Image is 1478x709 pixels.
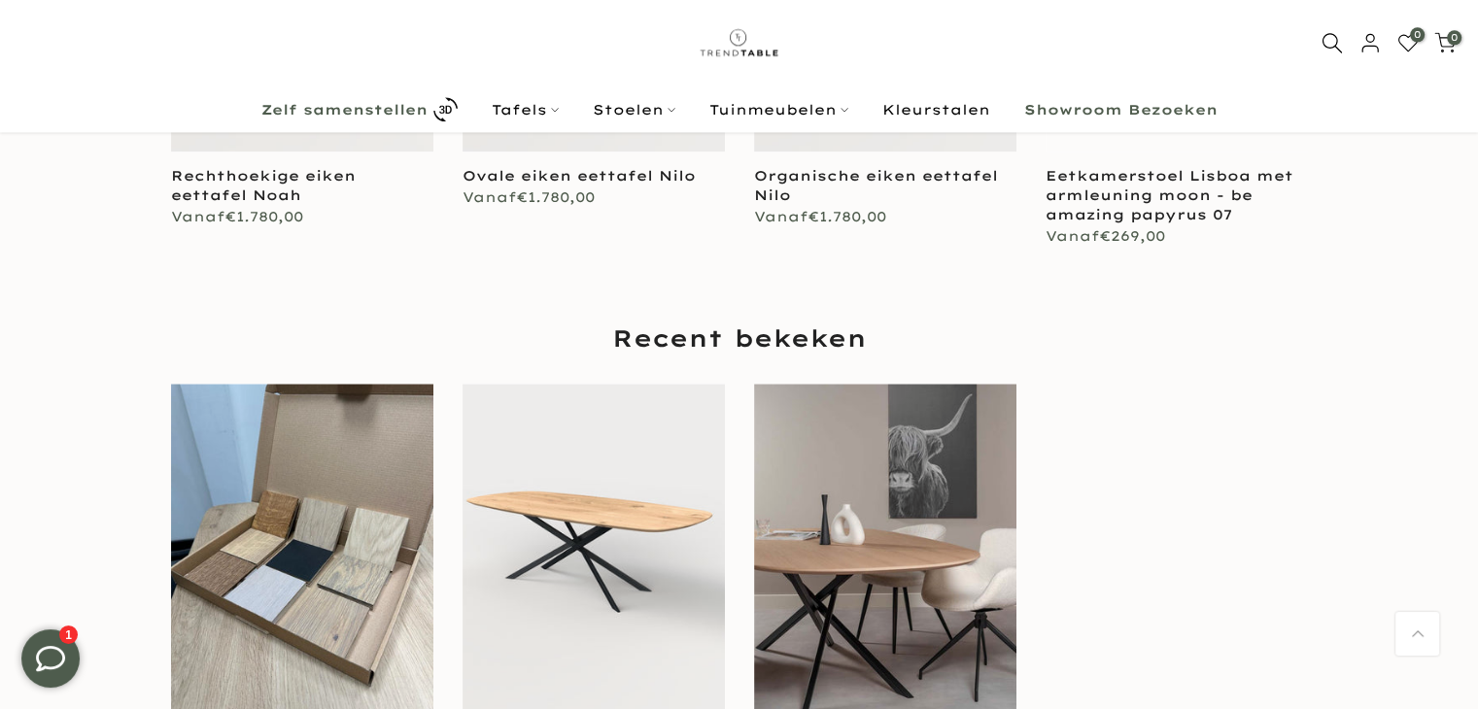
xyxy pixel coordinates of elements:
a: 0 [1397,33,1419,54]
span: Vanaf [1046,227,1100,245]
span: Recent bekeken [612,321,867,354]
a: Showroom Bezoeken [1007,99,1234,122]
a: Ovale eiken eettafel Nilo [463,167,696,185]
a: Zelf samenstellen [244,93,474,127]
b: Zelf samenstellen [261,104,428,118]
b: Showroom Bezoeken [1024,104,1218,118]
div: €1.780,00 [463,186,725,210]
div: €1.780,00 [171,205,433,229]
a: Tuinmeubelen [692,99,865,122]
a: 0 [1434,33,1456,54]
a: Stoelen [575,99,692,122]
div: €269,00 [1046,224,1308,249]
iframe: toggle-frame [2,610,99,707]
a: Tafels [474,99,575,122]
a: Organische eiken eettafel Nilo [754,167,998,204]
span: 0 [1447,31,1461,46]
span: 0 [1410,28,1425,43]
a: Eetkamerstoel Lisboa met armleuning moon - be amazing papyrus 07 [1046,167,1293,223]
span: Vanaf [171,208,225,225]
span: Vanaf [754,208,808,225]
img: trend-table [693,17,785,69]
a: Terug naar boven [1395,612,1439,656]
a: Rechthoekige eiken eettafel Noah [171,167,356,204]
div: €1.780,00 [754,205,1016,229]
span: Vanaf [463,188,517,206]
a: Kleurstalen [865,99,1007,122]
